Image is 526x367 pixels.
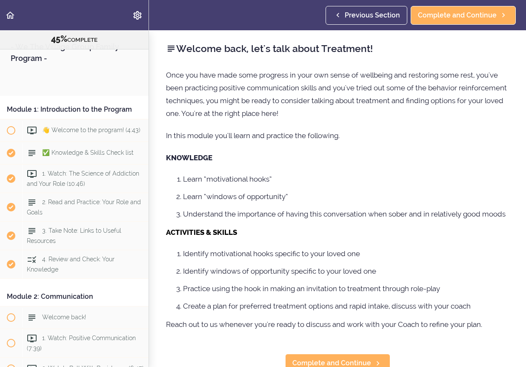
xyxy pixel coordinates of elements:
[166,129,509,142] p: In this module you'll learn and practice the following.
[27,199,141,215] span: 2. Read and Practice: Your Role and Goals
[183,175,272,183] span: Learn “motivational hooks”
[166,318,509,331] p: Reach out to us whenever you're ready to discuss and work with your Coach to refine your plan.
[183,249,360,258] span: Identify motivational hooks specific to your loved one
[27,256,114,272] span: 4. Review and Check: Your Knowledge
[183,302,471,310] span: Create a plan for preferred treatment options and rapid intake, discuss with your coach
[166,41,509,56] h2: Welcome back, let's talk about Treatment!
[27,227,121,244] span: 3. Take Note: Links to Useful Resources
[5,10,15,20] svg: Back to course curriculum
[132,10,143,20] svg: Settings Menu
[42,127,140,133] span: 👋 Welcome to the program! (4:43)
[166,69,509,120] p: Once you have made some progress in your own sense of wellbeing and restoring some rest, you've b...
[166,228,237,237] strong: ACTIVITIES & SKILLS
[183,210,506,218] span: Understand the importance of having this conversation when sober and in relatively good moods
[183,284,440,293] span: Practice using the hook in making an invitation to treatment through role-play
[326,6,407,25] a: Previous Section
[411,6,516,25] a: Complete and Continue
[42,149,134,156] span: ✅ Knowledge & Skills Check list
[51,34,67,44] span: 45%
[11,34,138,45] div: COMPLETE
[27,170,139,187] span: 1. Watch: The Science of Addiction and Your Role (10:46)
[166,153,212,162] strong: KNOWLEDGE
[183,192,288,201] span: Learn “windows of opportunity”
[183,267,376,275] span: Identify windows of opportunity specific to your loved one
[27,335,136,351] span: 1. Watch: Positive Communication (7:39)
[42,314,86,321] span: Welcome back!
[345,10,400,20] span: Previous Section
[418,10,497,20] span: Complete and Continue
